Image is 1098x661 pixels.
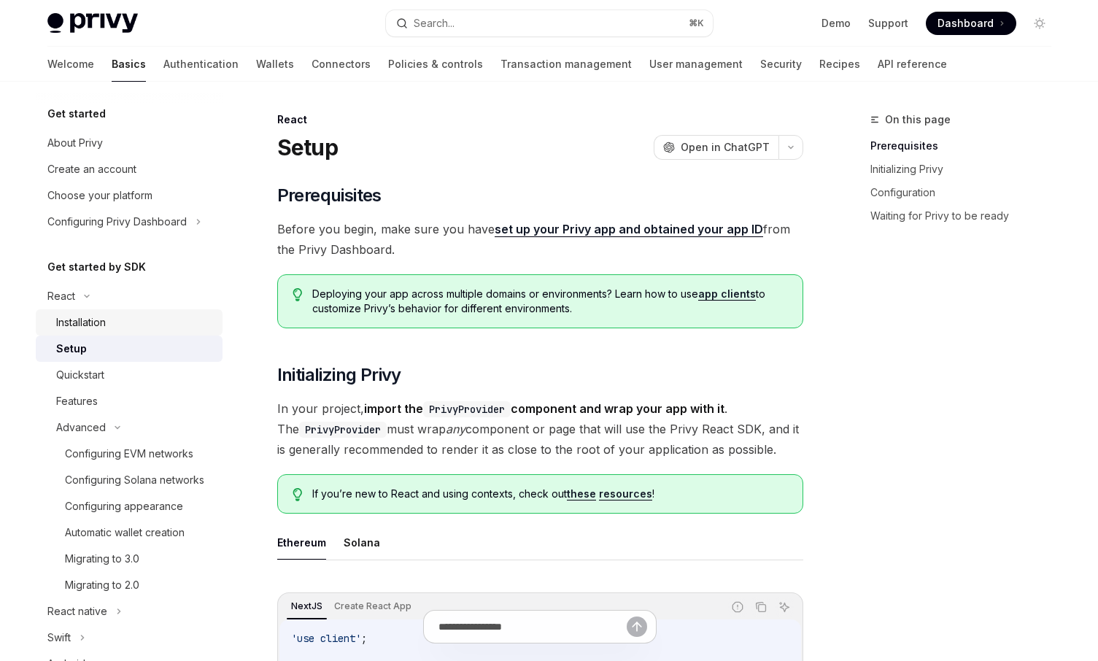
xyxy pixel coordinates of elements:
a: About Privy [36,130,223,156]
div: Configuring appearance [65,498,183,515]
h1: Setup [277,134,338,161]
span: ⌘ K [689,18,704,29]
div: Migrating to 2.0 [65,576,139,594]
div: Installation [56,314,106,331]
div: React [277,112,803,127]
div: Configuring Privy Dashboard [47,213,187,231]
strong: import the component and wrap your app with it [364,401,724,416]
span: Before you begin, make sure you have from the Privy Dashboard. [277,219,803,260]
div: React native [47,603,107,620]
div: Create an account [47,161,136,178]
a: resources [599,487,652,500]
span: Deploying your app across multiple domains or environments? Learn how to use to customize Privy’s... [312,287,787,316]
a: Configuring Solana networks [36,467,223,493]
a: Quickstart [36,362,223,388]
a: Recipes [819,47,860,82]
a: Support [868,16,908,31]
a: Dashboard [926,12,1016,35]
button: Copy the contents from the code block [751,598,770,616]
svg: Tip [293,488,303,501]
a: Configuration [870,181,1063,204]
a: Create an account [36,156,223,182]
span: Initializing Privy [277,363,401,387]
a: Migrating to 2.0 [36,572,223,598]
div: Automatic wallet creation [65,524,185,541]
div: Choose your platform [47,187,152,204]
a: Configuring EVM networks [36,441,223,467]
div: NextJS [287,598,327,615]
div: Configuring Solana networks [65,471,204,489]
button: Ask AI [775,598,794,616]
button: Open in ChatGPT [654,135,778,160]
a: Transaction management [500,47,632,82]
span: Prerequisites [277,184,382,207]
a: API reference [878,47,947,82]
button: Send message [627,616,647,637]
div: Configuring EVM networks [65,445,193,463]
a: Automatic wallet creation [36,519,223,546]
code: PrivyProvider [299,422,387,438]
a: Welcome [47,47,94,82]
span: Open in ChatGPT [681,140,770,155]
span: In your project, . The must wrap component or page that will use the Privy React SDK, and it is g... [277,398,803,460]
button: Report incorrect code [728,598,747,616]
div: Migrating to 3.0 [65,550,139,568]
code: PrivyProvider [423,401,511,417]
a: Demo [821,16,851,31]
a: these [567,487,596,500]
a: Basics [112,47,146,82]
a: User management [649,47,743,82]
button: Toggle dark mode [1028,12,1051,35]
span: On this page [885,111,951,128]
img: light logo [47,13,138,34]
a: Prerequisites [870,134,1063,158]
a: Features [36,388,223,414]
div: Features [56,393,98,410]
a: app clients [698,287,756,301]
a: Authentication [163,47,239,82]
a: Setup [36,336,223,362]
div: Setup [56,340,87,357]
a: Initializing Privy [870,158,1063,181]
a: Choose your platform [36,182,223,209]
a: Security [760,47,802,82]
em: any [446,422,465,436]
a: Migrating to 3.0 [36,546,223,572]
a: Connectors [312,47,371,82]
button: Solana [344,525,380,560]
a: Installation [36,309,223,336]
a: Policies & controls [388,47,483,82]
div: Advanced [56,419,106,436]
a: set up your Privy app and obtained your app ID [495,222,763,237]
div: React [47,287,75,305]
a: Wallets [256,47,294,82]
h5: Get started by SDK [47,258,146,276]
div: Search... [414,15,455,32]
span: If you’re new to React and using contexts, check out ! [312,487,787,501]
div: Quickstart [56,366,104,384]
a: Configuring appearance [36,493,223,519]
div: Swift [47,629,71,646]
div: About Privy [47,134,103,152]
svg: Tip [293,288,303,301]
span: Dashboard [937,16,994,31]
button: Search...⌘K [386,10,713,36]
a: Waiting for Privy to be ready [870,204,1063,228]
div: Create React App [330,598,416,615]
h5: Get started [47,105,106,123]
button: Ethereum [277,525,326,560]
